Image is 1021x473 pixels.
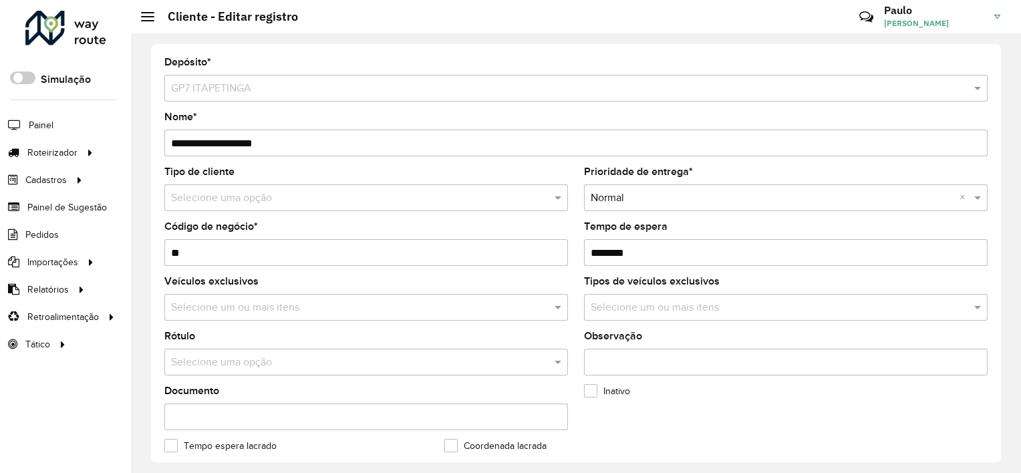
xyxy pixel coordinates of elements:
label: Rótulo [164,328,195,344]
label: Inativo [584,384,630,398]
label: Coordenada lacrada [444,439,547,453]
label: Prioridade de entrega [584,164,693,180]
a: Contato Rápido [852,3,881,31]
label: Simulação [41,71,91,88]
span: Importações [27,255,78,269]
label: Nome [164,109,197,125]
label: Observação [584,328,642,344]
span: Cadastros [25,173,67,187]
span: Relatórios [27,283,69,297]
h3: Paulo [884,4,984,17]
span: Tático [25,337,50,351]
span: Retroalimentação [27,310,99,324]
label: Depósito [164,54,211,70]
span: Roteirizador [27,146,78,160]
h2: Cliente - Editar registro [154,9,298,24]
label: Tempo de espera [584,218,668,234]
span: [PERSON_NAME] [884,17,984,29]
label: Código de negócio [164,218,258,234]
label: Tipo de cliente [164,164,235,180]
span: Painel [29,118,53,132]
label: Veículos exclusivos [164,273,259,289]
span: Pedidos [25,228,59,242]
label: Tempo espera lacrado [164,439,277,453]
label: Documento [164,383,219,399]
label: Tipos de veículos exclusivos [584,273,720,289]
span: Painel de Sugestão [27,200,107,214]
span: Clear all [960,190,971,206]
